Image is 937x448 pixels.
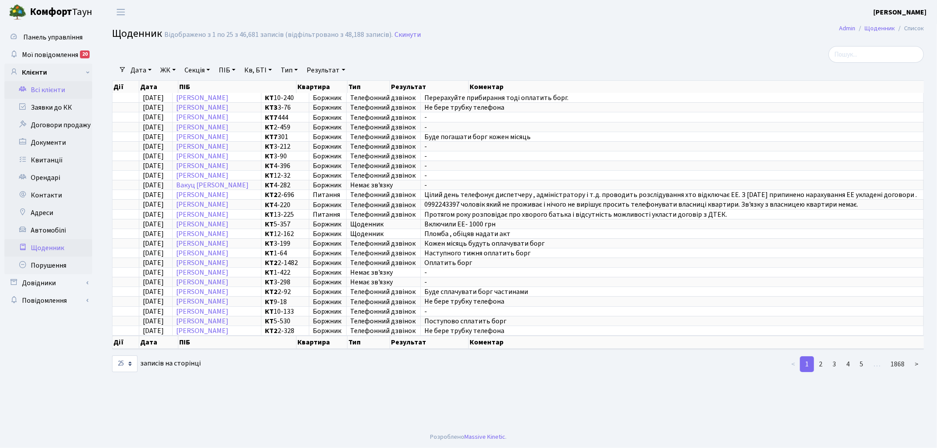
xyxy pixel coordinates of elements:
[297,336,347,349] th: Квартира
[350,279,417,286] span: Немає зв'язку
[112,355,201,372] label: записів на сторінці
[424,326,504,336] span: Не бере трубку телефона
[4,81,92,99] a: Всі клієнти
[347,81,391,93] th: Тип
[424,200,858,210] span: 0992243397 чоловік який не проживає і нічого не вирішує просить телефонувати власниці квартири. З...
[143,307,164,316] span: [DATE]
[143,268,164,277] span: [DATE]
[176,122,228,132] a: [PERSON_NAME]
[4,29,92,46] a: Панель управління
[313,250,343,257] span: Боржник
[4,257,92,274] a: Порушення
[265,229,274,239] b: КТ
[80,50,90,58] div: 20
[424,210,727,219] span: Протягом року розповідає про хворого батька і відсутність можливості укласти договір з ДТЕК.
[350,250,417,257] span: Телефонний дзвінок
[265,277,274,287] b: КТ
[265,114,305,121] span: 444
[424,277,427,287] span: -
[350,182,417,189] span: Немає зв'язку
[143,277,164,287] span: [DATE]
[176,180,249,190] a: Вакуц [PERSON_NAME]
[350,172,417,179] span: Телефонний дзвінок
[350,143,417,150] span: Телефонний дзвінок
[350,201,417,208] span: Телефонний дзвінок
[265,94,305,101] span: 10-240
[277,63,301,78] a: Тип
[143,93,164,103] span: [DATE]
[814,356,828,372] a: 2
[394,31,421,39] a: Скинути
[313,201,343,208] span: Боржник
[110,5,132,19] button: Переключити навігацію
[265,124,305,131] span: 2-459
[424,180,427,190] span: -
[265,104,305,111] span: 3-76
[143,151,164,161] span: [DATE]
[176,258,228,268] a: [PERSON_NAME]
[178,336,297,349] th: ПІБ
[313,211,343,218] span: Питання
[313,298,343,305] span: Боржник
[350,124,417,131] span: Телефонний дзвінок
[350,240,417,247] span: Телефонний дзвінок
[265,162,305,169] span: 4-396
[350,327,417,334] span: Телефонний дзвінок
[313,114,343,121] span: Боржник
[4,292,92,309] a: Повідомлення
[854,356,868,372] a: 5
[313,318,343,325] span: Боржник
[313,327,343,334] span: Боржник
[350,318,417,325] span: Телефонний дзвінок
[265,308,305,315] span: 10-133
[176,239,228,248] a: [PERSON_NAME]
[181,63,213,78] a: Секція
[265,93,274,103] b: КТ
[350,211,417,218] span: Телефонний дзвінок
[839,24,855,33] a: Admin
[139,81,178,93] th: Дата
[176,219,228,229] a: [PERSON_NAME]
[265,318,305,325] span: 5-530
[176,93,228,103] a: [PERSON_NAME]
[112,336,139,349] th: Дії
[424,161,427,171] span: -
[265,327,305,334] span: 2-328
[350,308,417,315] span: Телефонний дзвінок
[4,64,92,81] a: Клієнти
[265,239,274,248] b: КТ
[265,211,305,218] span: 13-225
[143,113,164,122] span: [DATE]
[176,316,228,326] a: [PERSON_NAME]
[176,132,228,142] a: [PERSON_NAME]
[265,219,274,229] b: КТ
[265,287,278,297] b: КТ2
[424,113,427,122] span: -
[424,268,427,277] span: -
[265,268,274,277] b: КТ
[297,81,347,93] th: Квартира
[4,46,92,64] a: Мої повідомлення20
[143,326,164,336] span: [DATE]
[143,258,164,268] span: [DATE]
[241,63,275,78] a: Кв, БТІ
[313,221,343,228] span: Боржник
[350,269,417,276] span: Немає зв'язку
[424,229,510,239] span: Пломба , обіцяв надати акт
[265,151,274,161] b: КТ
[350,230,417,237] span: Щоденник
[313,259,343,266] span: Боржник
[265,190,278,200] b: КТ2
[313,308,343,315] span: Боржник
[424,132,531,142] span: Буде погашати борг кожен місяць
[164,31,393,39] div: Відображено з 1 по 25 з 46,681 записів (відфільтровано з 48,188 записів).
[4,186,92,204] a: Контакти
[176,200,228,210] a: [PERSON_NAME]
[265,200,274,210] b: КТ
[4,169,92,186] a: Орендарі
[313,162,343,169] span: Боржник
[424,122,427,132] span: -
[313,269,343,276] span: Боржник
[265,113,278,122] b: КТ7
[424,171,427,180] span: -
